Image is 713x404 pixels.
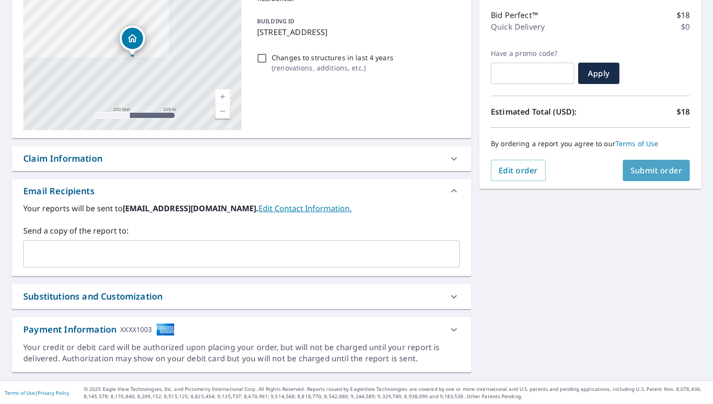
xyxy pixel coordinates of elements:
[259,203,352,214] a: EditContactInfo
[23,290,162,303] div: Substitutions and Customization
[499,165,538,176] span: Edit order
[5,389,35,396] a: Terms of Use
[5,390,69,396] p: |
[38,389,69,396] a: Privacy Policy
[23,152,102,165] div: Claim Information
[23,225,460,236] label: Send a copy of the report to:
[631,165,682,176] span: Submit order
[23,323,175,336] div: Payment Information
[12,146,471,171] div: Claim Information
[23,185,95,198] div: Email Recipients
[257,26,456,38] p: [STREET_ADDRESS]
[491,106,590,118] p: Estimated Total (USD):
[156,323,175,336] img: cardImage
[681,21,690,33] p: $0
[623,160,690,181] button: Submit order
[215,89,230,104] a: Current Level 17, Zoom In
[491,9,538,21] p: Bid Perfect™
[272,52,393,63] p: Changes to structures in last 4 years
[677,9,690,21] p: $18
[12,284,471,309] div: Substitutions and Customization
[586,68,612,79] span: Apply
[12,317,471,342] div: Payment InformationXXXX1003cardImage
[491,49,574,58] label: Have a promo code?
[616,139,659,148] a: Terms of Use
[123,203,259,214] b: [EMAIL_ADDRESS][DOMAIN_NAME].
[12,179,471,202] div: Email Recipients
[491,21,545,33] p: Quick Delivery
[272,63,393,73] p: ( renovations, additions, etc. )
[257,17,294,25] p: BUILDING ID
[120,26,145,56] div: Dropped pin, building 1, Residential property, 1166 NW 118th Way Coral Springs, FL 33071
[491,160,546,181] button: Edit order
[23,202,460,214] label: Your reports will be sent to
[215,104,230,118] a: Current Level 17, Zoom Out
[120,323,152,336] div: XXXX1003
[491,139,690,148] p: By ordering a report you agree to our
[578,63,619,84] button: Apply
[23,342,460,364] div: Your credit or debit card will be authorized upon placing your order, but will not be charged unt...
[84,386,708,400] p: © 2025 Eagle View Technologies, Inc. and Pictometry International Corp. All Rights Reserved. Repo...
[677,106,690,118] p: $18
